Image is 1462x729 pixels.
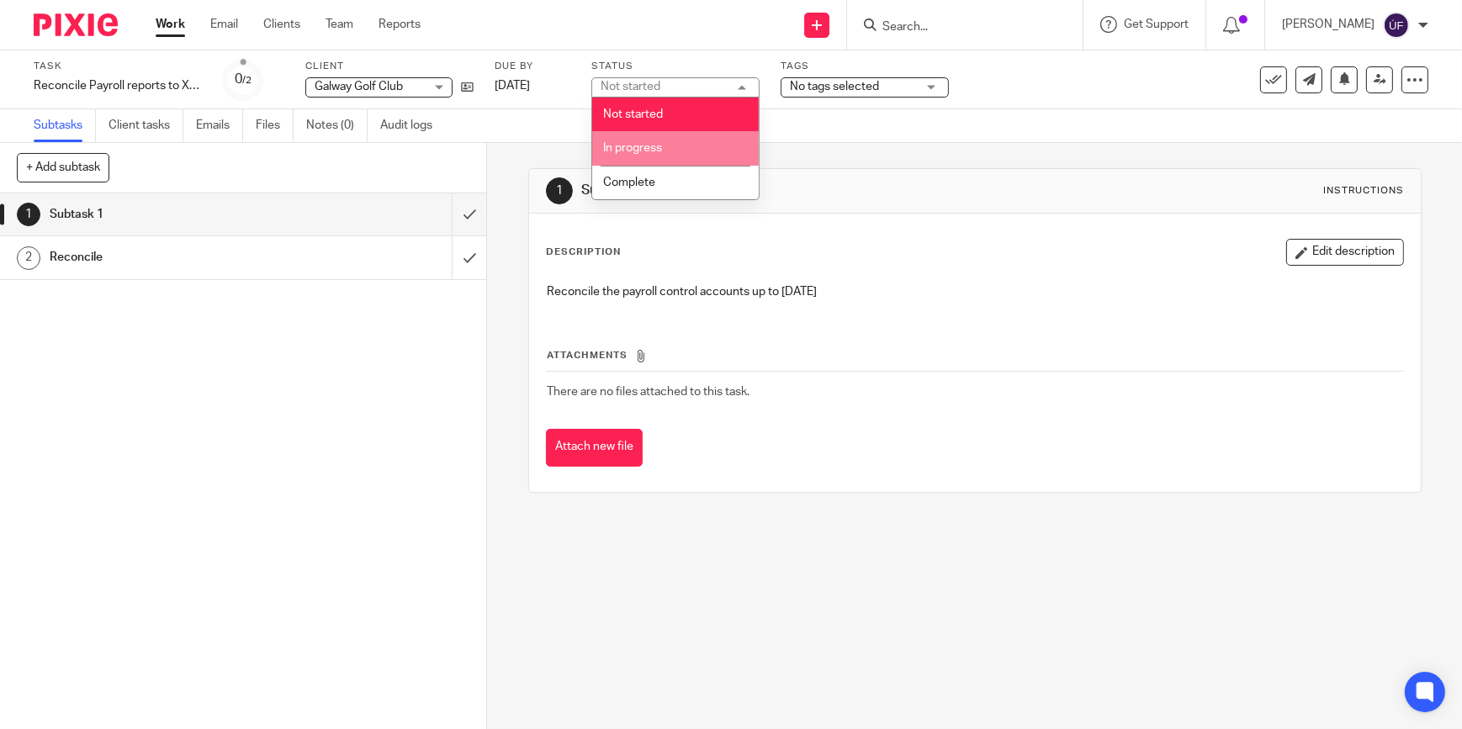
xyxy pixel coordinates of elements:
[603,142,662,154] span: In progress
[326,16,353,33] a: Team
[591,60,760,73] label: Status
[1383,12,1410,39] img: svg%3E
[781,60,949,73] label: Tags
[1323,184,1404,198] div: Instructions
[235,70,252,89] div: 0
[156,16,185,33] a: Work
[790,81,879,92] span: No tags selected
[546,246,621,259] p: Description
[263,16,300,33] a: Clients
[34,60,202,73] label: Task
[315,81,403,92] span: Galway Golf Club
[547,386,750,398] span: There are no files attached to this task.
[1124,18,1189,30] span: Get Support
[881,20,1032,35] input: Search
[34,77,202,94] div: Reconcile Payroll reports to Xero
[109,109,183,142] a: Client tasks
[50,245,307,270] h1: Reconcile
[546,429,643,467] button: Attach new file
[603,108,663,120] span: Not started
[34,109,96,142] a: Subtasks
[581,182,1010,199] h1: Subtask 1
[546,177,573,204] div: 1
[210,16,238,33] a: Email
[601,81,660,92] div: Not started
[196,109,243,142] a: Emails
[305,60,474,73] label: Client
[1286,239,1404,266] button: Edit description
[380,109,445,142] a: Audit logs
[1282,16,1375,33] p: [PERSON_NAME]
[603,177,655,188] span: Complete
[547,283,1403,300] p: Reconcile the payroll control accounts up to [DATE]
[495,80,530,92] span: [DATE]
[306,109,368,142] a: Notes (0)
[50,202,307,227] h1: Subtask 1
[495,60,570,73] label: Due by
[34,13,118,36] img: Pixie
[242,76,252,85] small: /2
[256,109,294,142] a: Files
[547,351,628,360] span: Attachments
[379,16,421,33] a: Reports
[17,246,40,270] div: 2
[17,203,40,226] div: 1
[17,153,109,182] button: + Add subtask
